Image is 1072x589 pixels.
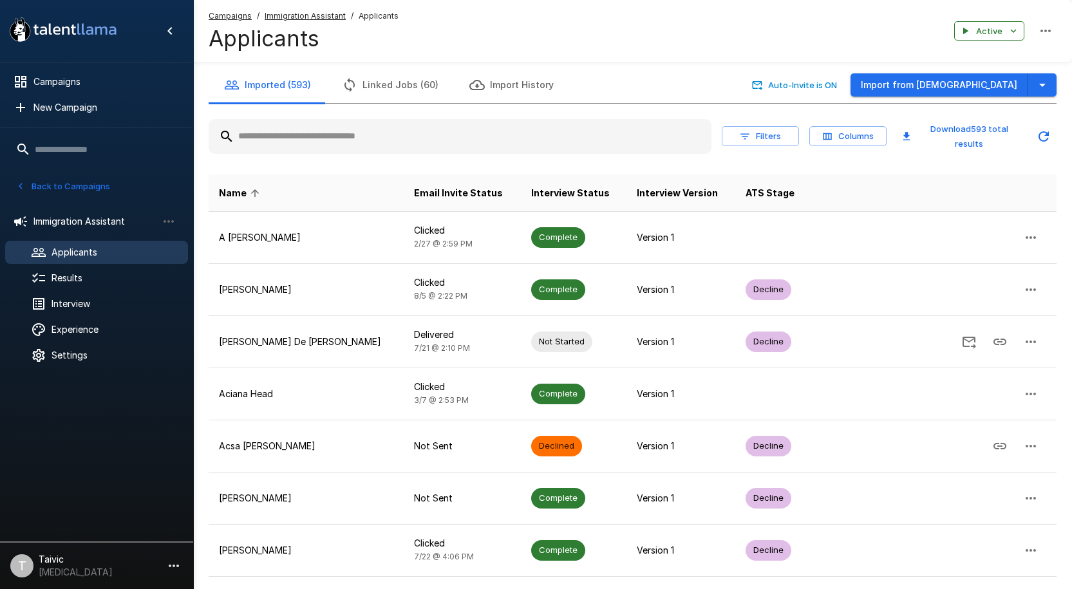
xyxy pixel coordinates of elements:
span: Decline [746,544,791,556]
span: Complete [531,544,585,556]
p: Clicked [414,224,511,237]
span: Decline [746,335,791,348]
p: Not Sent [414,440,511,453]
u: Immigration Assistant [265,11,346,21]
button: Download593 total results [897,119,1026,154]
span: ATS Stage [746,185,795,201]
span: Complete [531,283,585,295]
span: Complete [531,492,585,504]
span: Decline [746,492,791,504]
span: Interview Status [531,185,610,201]
span: Email Invite Status [414,185,503,201]
span: / [351,10,353,23]
h4: Applicants [209,25,399,52]
span: Interview Version [637,185,718,201]
p: Version 1 [637,440,725,453]
button: Filters [722,126,799,146]
span: Decline [746,283,791,295]
p: Not Sent [414,492,511,505]
button: Active [954,21,1024,41]
span: 7/22 @ 4:06 PM [414,552,474,561]
button: Imported (593) [209,67,326,103]
p: [PERSON_NAME] [219,544,393,557]
p: A [PERSON_NAME] [219,231,393,244]
span: 3/7 @ 2:53 PM [414,395,469,405]
p: [PERSON_NAME] [219,283,393,296]
p: Version 1 [637,544,725,557]
p: Acsa [PERSON_NAME] [219,440,393,453]
span: Name [219,185,263,201]
button: Updated Today - 10:04 AM [1031,124,1057,149]
button: Auto-Invite is ON [749,75,840,95]
span: Declined [531,440,582,452]
p: Version 1 [637,335,725,348]
p: Version 1 [637,231,725,244]
span: Complete [531,231,585,243]
span: 8/5 @ 2:22 PM [414,291,467,301]
p: Version 1 [637,492,725,505]
button: Columns [809,126,887,146]
p: Clicked [414,380,511,393]
p: Delivered [414,328,511,341]
span: 2/27 @ 2:59 PM [414,239,473,248]
button: Linked Jobs (60) [326,67,454,103]
button: Import from [DEMOGRAPHIC_DATA] [851,73,1028,97]
p: Aciana Head [219,388,393,400]
p: [PERSON_NAME] [219,492,393,505]
span: Applicants [359,10,399,23]
span: 7/21 @ 2:10 PM [414,343,470,353]
span: Send Invitation [954,335,984,346]
p: Clicked [414,537,511,550]
p: Version 1 [637,388,725,400]
p: Version 1 [637,283,725,296]
span: / [257,10,259,23]
span: Decline [746,440,791,452]
span: Complete [531,388,585,400]
span: Copy Interview Link [984,440,1015,451]
p: [PERSON_NAME] De [PERSON_NAME] [219,335,393,348]
u: Campaigns [209,11,252,21]
button: Import History [454,67,569,103]
p: Clicked [414,276,511,289]
span: Not Started [531,335,592,348]
span: Copy Interview Link [984,335,1015,346]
